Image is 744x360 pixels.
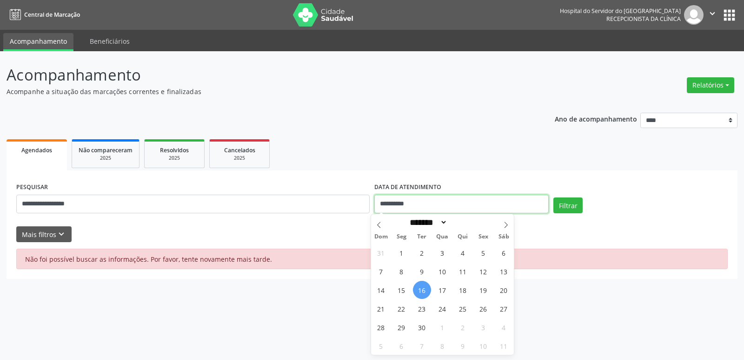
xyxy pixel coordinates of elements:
i: keyboard_arrow_down [56,229,66,239]
div: Hospital do Servidor do [GEOGRAPHIC_DATA] [560,7,681,15]
span: Setembro 17, 2025 [433,281,452,299]
span: Outubro 7, 2025 [413,337,431,355]
span: Outubro 10, 2025 [474,337,492,355]
span: Setembro 20, 2025 [495,281,513,299]
span: Outubro 9, 2025 [454,337,472,355]
span: Setembro 1, 2025 [392,244,411,262]
img: img [684,5,704,25]
label: PESQUISAR [16,180,48,195]
span: Setembro 30, 2025 [413,318,431,336]
div: Não foi possível buscar as informações. Por favor, tente novamente mais tarde. [16,249,728,269]
button: Filtrar [553,197,583,213]
span: Setembro 25, 2025 [454,299,472,318]
span: Setembro 27, 2025 [495,299,513,318]
span: Central de Marcação [24,11,80,19]
span: Cancelados [224,146,255,154]
span: Setembro 11, 2025 [454,262,472,280]
span: Setembro 2, 2025 [413,244,431,262]
span: Setembro 19, 2025 [474,281,492,299]
span: Agendados [21,146,52,154]
button: apps [721,7,737,23]
span: Recepcionista da clínica [606,15,681,23]
span: Setembro 6, 2025 [495,244,513,262]
button: Mais filtroskeyboard_arrow_down [16,226,72,243]
span: Setembro 9, 2025 [413,262,431,280]
span: Outubro 6, 2025 [392,337,411,355]
button: Relatórios [687,77,734,93]
i:  [707,8,717,19]
span: Setembro 4, 2025 [454,244,472,262]
span: Setembro 5, 2025 [474,244,492,262]
span: Sex [473,234,493,240]
span: Não compareceram [79,146,133,154]
span: Outubro 5, 2025 [372,337,390,355]
span: Setembro 23, 2025 [413,299,431,318]
span: Setembro 28, 2025 [372,318,390,336]
span: Setembro 12, 2025 [474,262,492,280]
span: Setembro 3, 2025 [433,244,452,262]
span: Qui [452,234,473,240]
span: Setembro 22, 2025 [392,299,411,318]
span: Sáb [493,234,514,240]
span: Outubro 4, 2025 [495,318,513,336]
input: Year [447,217,478,227]
span: Qua [432,234,452,240]
span: Setembro 21, 2025 [372,299,390,318]
div: 2025 [79,155,133,162]
span: Setembro 10, 2025 [433,262,452,280]
span: Setembro 29, 2025 [392,318,411,336]
span: Agosto 31, 2025 [372,244,390,262]
p: Acompanhamento [7,63,518,87]
label: DATA DE ATENDIMENTO [374,180,441,195]
p: Acompanhe a situação das marcações correntes e finalizadas [7,87,518,96]
span: Resolvidos [160,146,189,154]
div: 2025 [216,155,263,162]
p: Ano de acompanhamento [555,113,637,124]
span: Setembro 14, 2025 [372,281,390,299]
span: Outubro 8, 2025 [433,337,452,355]
span: Setembro 15, 2025 [392,281,411,299]
a: Acompanhamento [3,33,73,51]
span: Outubro 3, 2025 [474,318,492,336]
div: 2025 [151,155,198,162]
span: Outubro 11, 2025 [495,337,513,355]
span: Setembro 7, 2025 [372,262,390,280]
span: Setembro 8, 2025 [392,262,411,280]
select: Month [407,217,448,227]
span: Outubro 1, 2025 [433,318,452,336]
a: Beneficiários [83,33,136,49]
span: Setembro 16, 2025 [413,281,431,299]
button:  [704,5,721,25]
span: Setembro 18, 2025 [454,281,472,299]
span: Setembro 26, 2025 [474,299,492,318]
a: Central de Marcação [7,7,80,22]
span: Ter [412,234,432,240]
span: Dom [371,234,392,240]
span: Outubro 2, 2025 [454,318,472,336]
span: Seg [391,234,412,240]
span: Setembro 13, 2025 [495,262,513,280]
span: Setembro 24, 2025 [433,299,452,318]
